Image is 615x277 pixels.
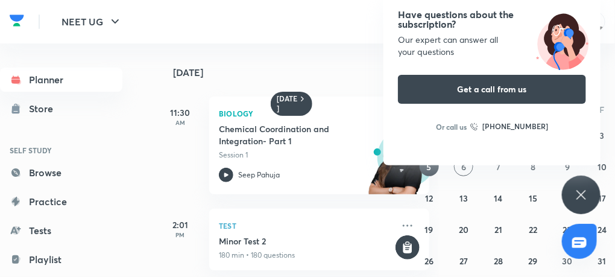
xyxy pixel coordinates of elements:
button: October 14, 2025 [489,188,508,208]
abbr: October 8, 2025 [531,161,535,173]
button: October 12, 2025 [420,188,439,208]
button: October 10, 2025 [593,157,612,176]
button: October 19, 2025 [420,220,439,239]
a: [PHONE_NUMBER] [470,121,548,133]
h4: [DATE] [173,68,441,77]
img: ttu_illustration_new.svg [525,10,601,70]
abbr: October 5, 2025 [427,161,432,173]
button: October 13, 2025 [454,188,473,208]
a: Company Logo [10,11,24,33]
abbr: October 21, 2025 [494,224,502,235]
p: Test [219,218,393,233]
button: October 21, 2025 [489,220,508,239]
abbr: October 30, 2025 [563,255,573,267]
button: October 24, 2025 [593,220,612,239]
button: NEET UG [54,10,130,34]
p: 180 min • 180 questions [219,250,393,261]
abbr: October 20, 2025 [459,224,468,235]
button: October 30, 2025 [558,251,577,270]
abbr: October 29, 2025 [528,255,537,267]
abbr: October 13, 2025 [459,193,468,204]
abbr: October 24, 2025 [598,224,607,235]
p: Session 1 [219,150,393,161]
h5: Chemical Coordination and Integration- Part 1 [219,123,369,147]
abbr: October 7, 2025 [496,161,500,173]
button: October 31, 2025 [593,251,612,270]
button: October 20, 2025 [454,220,473,239]
abbr: Friday [600,104,605,115]
button: October 22, 2025 [523,220,543,239]
abbr: October 23, 2025 [563,224,572,235]
button: Get a call from us [398,75,586,104]
p: Seep Pahuja [238,170,280,180]
button: October 26, 2025 [420,251,439,270]
p: Or call us [436,121,467,132]
abbr: October 10, 2025 [598,161,607,173]
abbr: October 9, 2025 [565,161,570,173]
button: October 7, 2025 [489,157,508,176]
abbr: October 22, 2025 [529,224,537,235]
h6: [DATE] [277,94,298,113]
p: Biology [219,106,393,121]
h4: Have questions about the subscription? [398,10,586,29]
abbr: October 28, 2025 [494,255,503,267]
abbr: October 17, 2025 [598,193,606,204]
p: PM [156,231,204,238]
button: October 3, 2025 [593,126,612,145]
button: October 27, 2025 [454,251,473,270]
abbr: October 26, 2025 [424,255,434,267]
h5: 11:30 [156,106,204,119]
abbr: October 31, 2025 [598,255,607,267]
button: October 6, 2025 [454,157,473,176]
img: unacademy [363,123,429,206]
img: Company Logo [10,11,24,30]
abbr: October 12, 2025 [425,193,433,204]
h5: Minor Test 2 [219,235,393,247]
button: October 16, 2025 [558,188,577,208]
abbr: October 14, 2025 [494,193,503,204]
abbr: October 6, 2025 [461,161,466,173]
h6: [PHONE_NUMBER] [482,121,548,133]
h5: 2:01 [156,218,204,231]
button: October 15, 2025 [523,188,543,208]
div: Store [29,101,60,116]
p: AM [156,119,204,126]
button: October 23, 2025 [558,220,577,239]
button: October 9, 2025 [558,157,577,176]
div: Our expert can answer all your questions [398,34,586,58]
abbr: October 16, 2025 [563,193,572,204]
abbr: October 19, 2025 [425,224,434,235]
button: October 28, 2025 [489,251,508,270]
abbr: October 27, 2025 [459,255,468,267]
button: October 5, 2025 [420,157,439,176]
button: October 17, 2025 [593,188,612,208]
abbr: October 3, 2025 [600,130,605,141]
button: October 8, 2025 [523,157,543,176]
abbr: October 15, 2025 [529,193,537,204]
button: October 29, 2025 [523,251,543,270]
